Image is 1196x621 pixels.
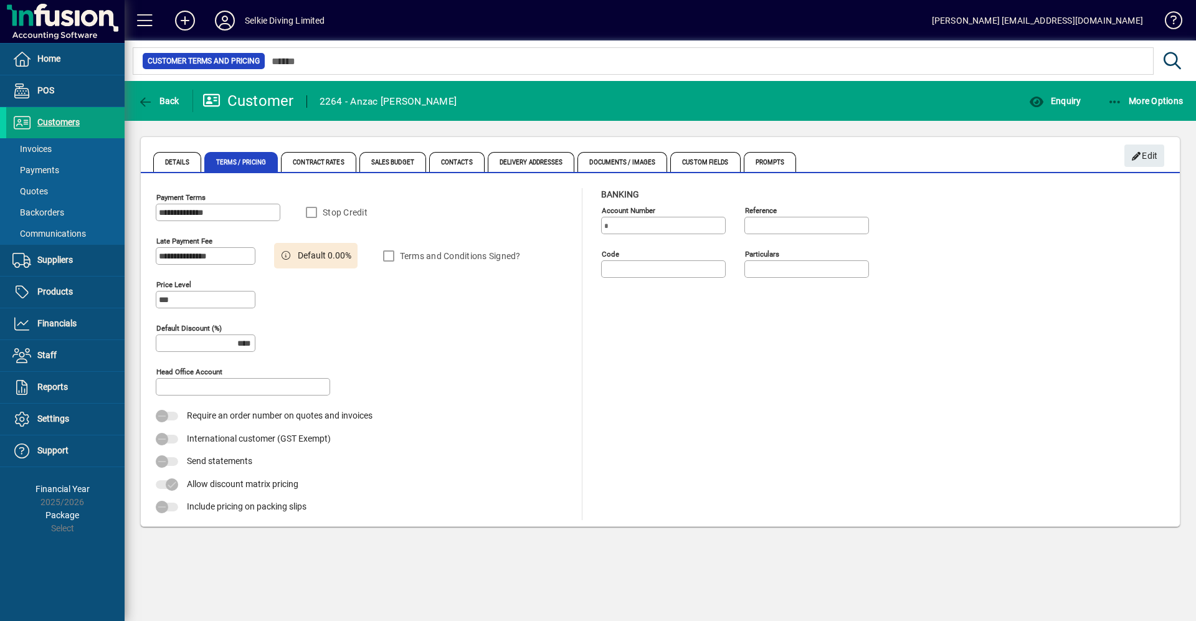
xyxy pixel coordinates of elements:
mat-label: Particulars [745,250,779,258]
span: Documents / Images [577,152,667,172]
span: Enquiry [1029,96,1081,106]
button: Profile [205,9,245,32]
span: Send statements [187,456,252,466]
span: Suppliers [37,255,73,265]
a: Staff [6,340,125,371]
span: Staff [37,350,57,360]
mat-label: Account number [602,206,655,215]
span: Sales Budget [359,152,426,172]
a: Suppliers [6,245,125,276]
span: Payments [12,165,59,175]
span: Communications [12,229,86,239]
span: Default 0.00% [298,249,351,262]
a: Products [6,277,125,308]
div: Selkie Diving Limited [245,11,325,31]
span: Contacts [429,152,485,172]
span: Customer Terms and Pricing [148,55,260,67]
a: Knowledge Base [1156,2,1180,43]
button: Enquiry [1026,90,1084,112]
span: Details [153,152,201,172]
mat-label: Head Office Account [156,367,222,376]
span: Financials [37,318,77,328]
span: Terms / Pricing [204,152,278,172]
a: Financials [6,308,125,339]
mat-label: Payment Terms [156,193,206,202]
button: More Options [1104,90,1187,112]
a: Home [6,44,125,75]
span: Banking [601,189,639,199]
span: Quotes [12,186,48,196]
span: Require an order number on quotes and invoices [187,410,373,420]
a: Communications [6,223,125,244]
app-page-header-button: Back [125,90,193,112]
span: Contract Rates [281,152,356,172]
a: Quotes [6,181,125,202]
a: Support [6,435,125,467]
div: [PERSON_NAME] [EMAIL_ADDRESS][DOMAIN_NAME] [932,11,1143,31]
span: Reports [37,382,68,392]
button: Back [135,90,183,112]
span: Invoices [12,144,52,154]
a: Invoices [6,138,125,159]
a: POS [6,75,125,107]
span: Back [138,96,179,106]
a: Backorders [6,202,125,223]
div: 2264 - Anzac [PERSON_NAME] [320,92,457,111]
span: Support [37,445,69,455]
span: Backorders [12,207,64,217]
span: Include pricing on packing slips [187,501,306,511]
span: Edit [1131,146,1158,166]
span: POS [37,85,54,95]
span: Products [37,287,73,296]
span: More Options [1108,96,1184,106]
span: Allow discount matrix pricing [187,479,298,489]
span: Prompts [744,152,797,172]
span: Home [37,54,60,64]
span: Custom Fields [670,152,740,172]
a: Reports [6,372,125,403]
div: Customer [202,91,294,111]
a: Settings [6,404,125,435]
mat-label: Default Discount (%) [156,324,222,333]
mat-label: Reference [745,206,777,215]
span: Customers [37,117,80,127]
span: International customer (GST Exempt) [187,434,331,443]
a: Payments [6,159,125,181]
button: Add [165,9,205,32]
span: Package [45,510,79,520]
mat-label: Late Payment Fee [156,237,212,245]
span: Financial Year [36,484,90,494]
button: Edit [1124,145,1164,167]
mat-label: Price Level [156,280,191,289]
span: Delivery Addresses [488,152,575,172]
mat-label: Code [602,250,619,258]
span: Settings [37,414,69,424]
